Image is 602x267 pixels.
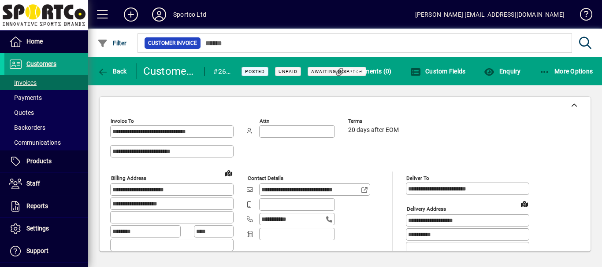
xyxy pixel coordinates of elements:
a: Payments [4,90,88,105]
span: Payments [9,94,42,101]
a: Support [4,240,88,262]
mat-label: Invoice To [111,118,134,124]
span: Backorders [9,124,45,131]
span: Enquiry [484,68,520,75]
mat-label: Attn [260,118,269,124]
span: Awaiting Dispatch [311,69,363,74]
div: #266440 [213,65,230,79]
a: Quotes [4,105,88,120]
span: Posted [245,69,265,74]
span: Quotes [9,109,34,116]
a: View on map [517,197,531,211]
button: Documents (0) [332,63,394,79]
button: Profile [145,7,173,22]
span: Home [26,38,43,45]
div: Customer Invoice [143,64,196,78]
a: Staff [4,173,88,195]
span: Communications [9,139,61,146]
button: Custom Fields [408,63,468,79]
div: [PERSON_NAME] [EMAIL_ADDRESS][DOMAIN_NAME] [415,7,565,22]
button: Add [117,7,145,22]
button: Filter [95,35,129,51]
span: Customer Invoice [148,39,197,48]
a: Products [4,150,88,172]
span: Settings [26,225,49,232]
span: Documents (0) [334,68,392,75]
a: Reports [4,195,88,217]
span: Invoices [9,79,37,86]
span: Products [26,157,52,165]
button: More Options [537,63,595,79]
span: Reports [26,202,48,209]
span: Staff [26,180,40,187]
button: Back [95,63,129,79]
a: Backorders [4,120,88,135]
span: Customers [26,60,56,67]
mat-label: Deliver To [406,175,429,181]
span: Support [26,247,48,254]
span: 20 days after EOM [348,127,399,134]
span: Custom Fields [410,68,466,75]
span: Filter [97,40,127,47]
app-page-header-button: Back [88,63,137,79]
a: Knowledge Base [573,2,591,30]
a: Invoices [4,75,88,90]
button: Enquiry [482,63,523,79]
span: More Options [539,68,593,75]
span: Terms [348,118,401,124]
a: Settings [4,218,88,240]
a: View on map [222,166,236,180]
div: Sportco Ltd [173,7,206,22]
a: Home [4,31,88,53]
span: Unpaid [279,69,297,74]
a: Communications [4,135,88,150]
span: Back [97,68,127,75]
